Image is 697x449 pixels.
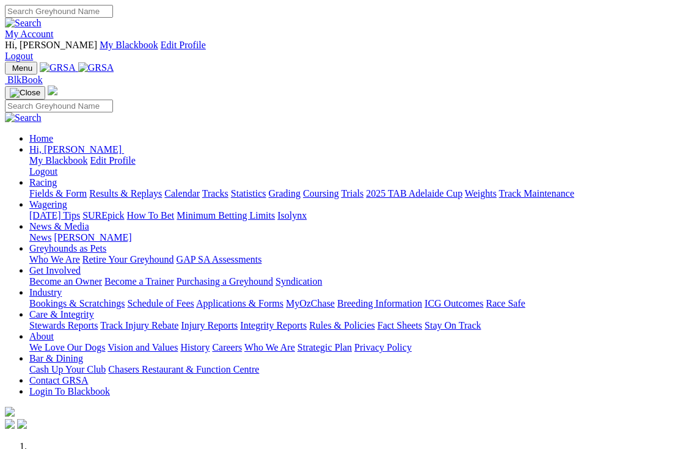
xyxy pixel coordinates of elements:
[181,320,238,330] a: Injury Reports
[5,5,113,18] input: Search
[5,40,692,62] div: My Account
[277,210,307,221] a: Isolynx
[29,210,692,221] div: Wagering
[29,155,692,177] div: Hi, [PERSON_NAME]
[5,62,37,75] button: Toggle navigation
[17,419,27,429] img: twitter.svg
[341,188,363,199] a: Trials
[196,298,283,308] a: Applications & Forms
[104,276,174,287] a: Become a Trainer
[164,188,200,199] a: Calendar
[7,75,43,85] span: BlkBook
[29,232,51,243] a: News
[29,254,692,265] div: Greyhounds as Pets
[5,419,15,429] img: facebook.svg
[5,51,33,61] a: Logout
[161,40,206,50] a: Edit Profile
[127,210,175,221] a: How To Bet
[177,254,262,265] a: GAP SA Assessments
[5,40,97,50] span: Hi, [PERSON_NAME]
[29,265,81,276] a: Get Involved
[29,364,692,375] div: Bar & Dining
[12,64,32,73] span: Menu
[5,18,42,29] img: Search
[5,86,45,100] button: Toggle navigation
[54,232,131,243] a: [PERSON_NAME]
[303,188,339,199] a: Coursing
[177,210,275,221] a: Minimum Betting Limits
[309,320,375,330] a: Rules & Policies
[82,254,174,265] a: Retire Your Greyhound
[5,112,42,123] img: Search
[29,144,124,155] a: Hi, [PERSON_NAME]
[499,188,574,199] a: Track Maintenance
[465,188,497,199] a: Weights
[366,188,462,199] a: 2025 TAB Adelaide Cup
[29,155,88,166] a: My Blackbook
[29,342,692,353] div: About
[29,243,106,254] a: Greyhounds as Pets
[297,342,352,352] a: Strategic Plan
[5,29,54,39] a: My Account
[108,364,259,374] a: Chasers Restaurant & Function Centre
[29,232,692,243] div: News & Media
[29,221,89,232] a: News & Media
[100,320,178,330] a: Track Injury Rebate
[78,62,114,73] img: GRSA
[29,144,122,155] span: Hi, [PERSON_NAME]
[29,188,692,199] div: Racing
[29,353,83,363] a: Bar & Dining
[240,320,307,330] a: Integrity Reports
[29,276,102,287] a: Become an Owner
[212,342,242,352] a: Careers
[425,320,481,330] a: Stay On Track
[286,298,335,308] a: MyOzChase
[29,364,106,374] a: Cash Up Your Club
[180,342,210,352] a: History
[486,298,525,308] a: Race Safe
[29,375,88,385] a: Contact GRSA
[29,254,80,265] a: Who We Are
[202,188,228,199] a: Tracks
[29,331,54,341] a: About
[90,155,136,166] a: Edit Profile
[5,407,15,417] img: logo-grsa-white.png
[29,188,87,199] a: Fields & Form
[29,287,62,298] a: Industry
[276,276,322,287] a: Syndication
[5,100,113,112] input: Search
[177,276,273,287] a: Purchasing a Greyhound
[10,88,40,98] img: Close
[244,342,295,352] a: Who We Are
[29,320,692,331] div: Care & Integrity
[378,320,422,330] a: Fact Sheets
[269,188,301,199] a: Grading
[29,199,67,210] a: Wagering
[89,188,162,199] a: Results & Replays
[29,386,110,396] a: Login To Blackbook
[40,62,76,73] img: GRSA
[29,166,57,177] a: Logout
[29,298,125,308] a: Bookings & Scratchings
[5,75,43,85] a: BlkBook
[29,320,98,330] a: Stewards Reports
[29,276,692,287] div: Get Involved
[29,298,692,309] div: Industry
[29,177,57,188] a: Racing
[48,86,57,95] img: logo-grsa-white.png
[29,309,94,319] a: Care & Integrity
[337,298,422,308] a: Breeding Information
[29,210,80,221] a: [DATE] Tips
[82,210,124,221] a: SUREpick
[108,342,178,352] a: Vision and Values
[29,133,53,144] a: Home
[425,298,483,308] a: ICG Outcomes
[100,40,158,50] a: My Blackbook
[354,342,412,352] a: Privacy Policy
[127,298,194,308] a: Schedule of Fees
[29,342,105,352] a: We Love Our Dogs
[231,188,266,199] a: Statistics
